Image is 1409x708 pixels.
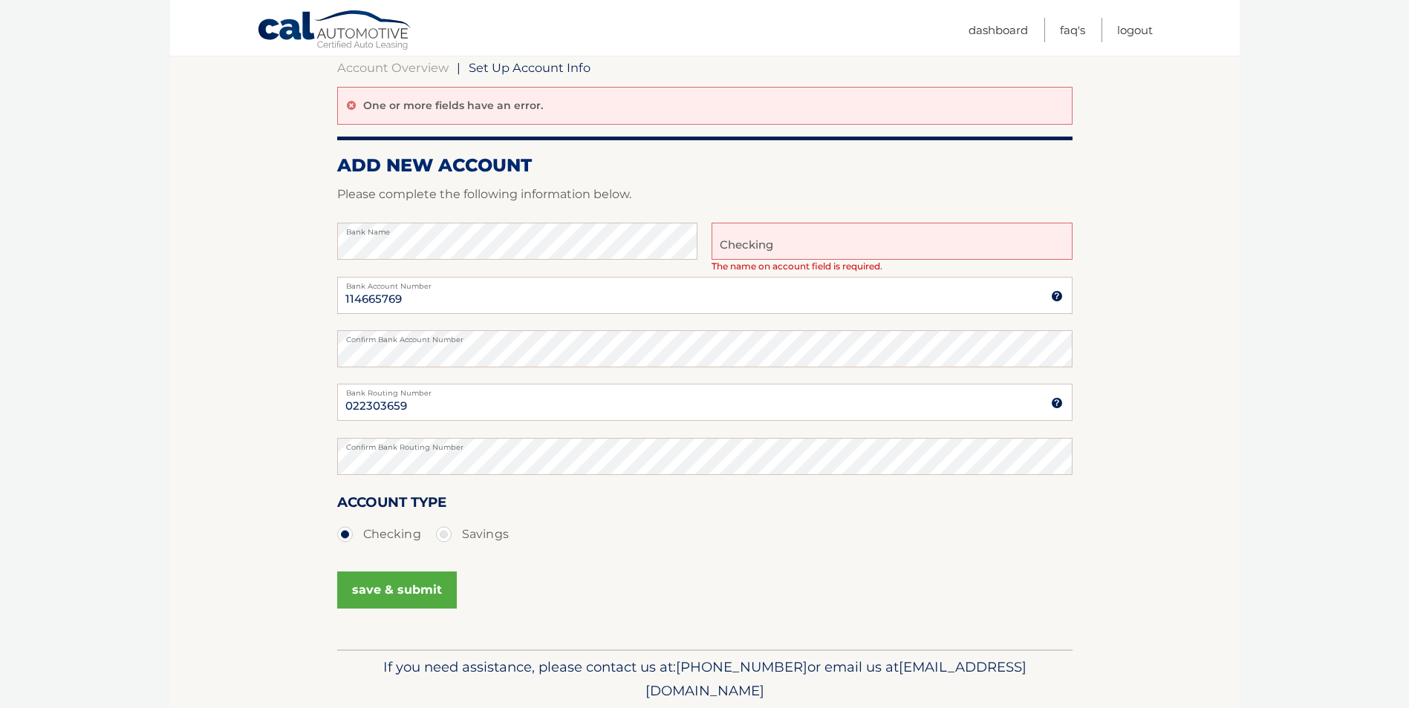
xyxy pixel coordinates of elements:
a: FAQ's [1060,18,1085,42]
label: Bank Name [337,223,697,235]
p: Please complete the following information below. [337,184,1073,205]
label: Bank Routing Number [337,384,1073,396]
input: Bank Account Number [337,277,1073,314]
label: Confirm Bank Routing Number [337,438,1073,450]
label: Savings [436,519,509,549]
img: tooltip.svg [1051,397,1063,409]
span: | [457,60,461,75]
a: Cal Automotive [257,10,413,53]
input: Name on Account (Account Holder Name) [712,223,1072,260]
p: One or more fields have an error. [363,99,543,112]
span: [PHONE_NUMBER] [676,658,807,675]
a: Account Overview [337,60,449,75]
a: Logout [1117,18,1153,42]
label: Checking [337,519,421,549]
img: tooltip.svg [1051,290,1063,302]
span: Set Up Account Info [469,60,590,75]
p: If you need assistance, please contact us at: or email us at [347,655,1063,703]
input: Bank Routing Number [337,384,1073,421]
h2: ADD NEW ACCOUNT [337,154,1073,177]
span: The name on account field is required. [712,260,882,272]
button: save & submit [337,571,457,609]
label: Account Type [337,491,446,519]
label: Bank Account Number [337,277,1073,289]
a: Dashboard [969,18,1028,42]
label: Confirm Bank Account Number [337,330,1073,342]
